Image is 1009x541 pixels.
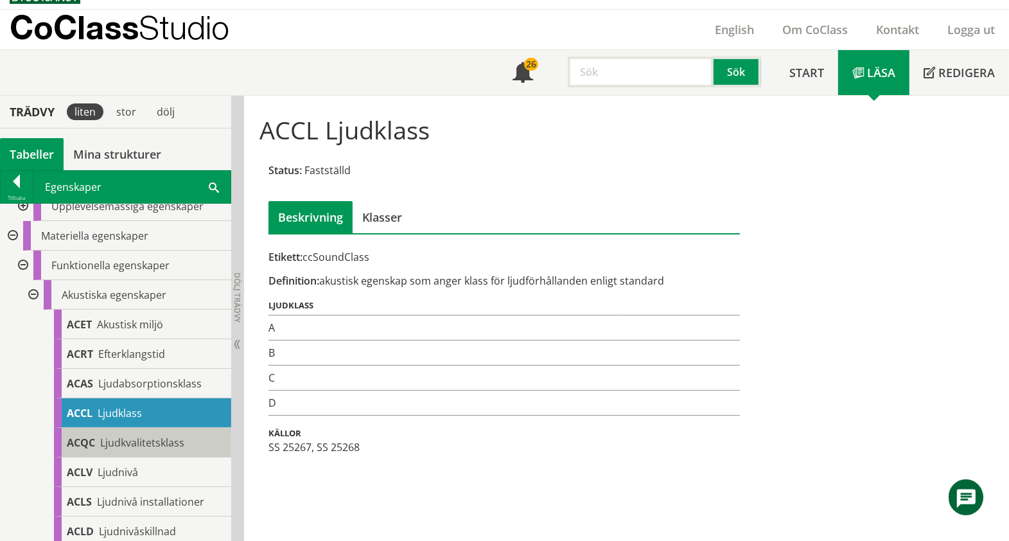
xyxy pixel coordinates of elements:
div: Egenskaper [33,171,231,203]
span: Efterklangstid [98,347,165,361]
button: Sök [714,57,761,87]
span: Status: [268,163,302,177]
a: Kontakt [862,22,933,37]
a: Mina strukturer [64,138,171,170]
span: Studio [139,8,229,46]
span: Funktionella egenskaper [51,258,170,272]
a: Redigera [909,50,1009,95]
div: akustisk egenskap som anger klass för ljudförhållanden enligt standard [268,274,740,288]
span: ACLS [67,495,92,509]
div: ccSoundClass [268,250,740,264]
span: ACQC [67,436,95,450]
a: Start [775,50,838,95]
span: ACAS [67,377,93,391]
span: ACRT [67,347,93,361]
span: Materiella egenskaper [41,229,148,243]
a: 26 [498,50,547,95]
td: B [268,341,622,366]
a: English [701,22,768,37]
span: Akustiska egenskaper [62,288,166,302]
span: Sök i tabellen [209,180,219,193]
span: ACET [67,317,92,332]
div: Källor [268,426,740,438]
span: ACLV [67,465,92,479]
span: Ljudkvalitetsklass [100,436,184,450]
h1: ACCL Ljudklass [259,116,993,144]
div: SS 25267, SS 25268 [268,440,740,454]
a: Läsa [838,50,909,95]
div: ljudklass [268,298,740,310]
td: D [268,391,622,416]
div: dölj [149,103,182,120]
div: Trädvy [3,105,62,119]
span: Redigera [938,65,995,80]
div: liten [67,103,103,120]
span: Ljudnivå installationer [97,495,204,509]
span: Start [789,65,824,80]
td: C [268,366,622,391]
span: Ljudnivåskillnad [99,524,176,538]
span: Dölj trädvy [232,272,243,323]
div: Beskrivning [268,201,353,233]
span: Ljudabsorptionsklass [98,377,202,391]
a: Logga ut [933,22,1009,37]
div: Tillbaka [1,193,33,203]
a: CoClassStudio [10,10,257,49]
span: Ljudklass [98,406,142,420]
span: Fastställd [304,163,351,177]
a: Om CoClass [768,22,862,37]
span: ACCL [67,406,92,420]
span: Definition: [268,274,319,288]
div: stor [109,103,144,120]
span: Läsa [867,65,895,80]
input: Sök [568,57,714,87]
span: Akustisk miljö [97,317,163,332]
span: ACLD [67,524,94,538]
span: Etikett: [268,250,303,264]
td: A [268,315,622,341]
div: 26 [524,58,538,71]
div: Klasser [353,201,412,233]
span: Notifikationer [513,64,533,84]
span: Upplevelsemässiga egenskaper [51,199,204,213]
span: Ljudnivå [98,465,138,479]
p: CoClass [10,20,229,35]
